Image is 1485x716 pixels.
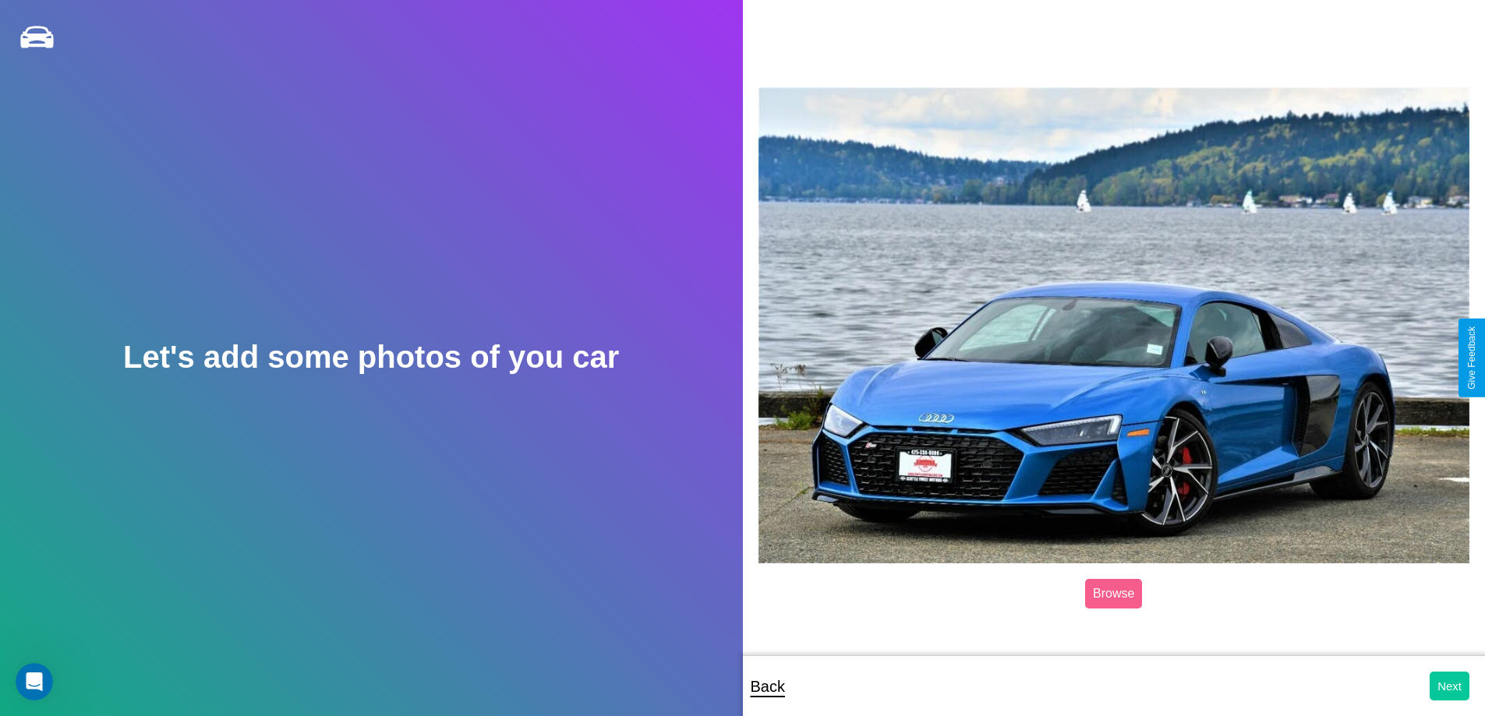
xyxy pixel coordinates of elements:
iframe: Intercom live chat [16,663,53,700]
button: Next [1430,672,1469,700]
img: posted [758,87,1470,564]
h2: Let's add some photos of you car [123,340,619,375]
label: Browse [1085,579,1142,608]
div: Give Feedback [1466,326,1477,390]
p: Back [751,672,785,700]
